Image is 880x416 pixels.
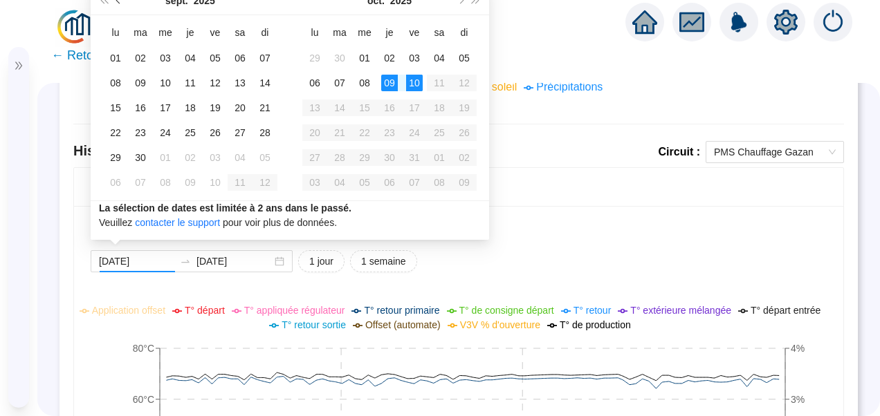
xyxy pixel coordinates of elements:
div: 09 [182,174,199,191]
td: 2025-11-06 [377,170,402,195]
span: home [632,10,657,35]
td: 2025-09-23 [128,120,153,145]
td: 2025-10-12 [253,170,277,195]
td: 2025-10-20 [302,120,327,145]
span: T° retour primaire [364,305,439,316]
td: 2025-10-13 [302,95,327,120]
th: sa [228,21,253,46]
td: 2025-10-04 [427,46,452,70]
div: 26 [207,124,223,141]
td: 2025-09-30 [128,145,153,170]
td: 2025-09-17 [153,95,178,120]
div: 12 [456,75,473,91]
div: 09 [132,75,149,91]
div: 16 [381,100,398,116]
td: 2025-09-10 [153,70,178,95]
td: 2025-10-09 [377,70,402,95]
td: 2025-10-30 [377,145,402,170]
td: 2025-11-09 [452,170,477,195]
strong: La sélection de dates est limitée à 2 ans dans le passé. [99,202,351,214]
td: 2025-09-19 [203,95,228,120]
div: 02 [381,50,398,66]
td: 2025-10-10 [203,170,228,195]
td: 2025-10-19 [452,95,477,120]
td: 2025-09-12 [203,70,228,95]
td: 2025-11-03 [302,170,327,195]
td: 2025-10-11 [228,170,253,195]
div: 19 [456,100,473,116]
span: ← Retour [51,46,104,65]
td: 2025-10-07 [128,170,153,195]
td: 2025-10-22 [352,120,377,145]
div: 19 [207,100,223,116]
span: Circuit : [659,144,700,160]
td: 2025-10-08 [352,70,377,95]
span: T° de production [560,319,631,330]
td: 2025-10-10 [402,70,427,95]
td: 2025-10-16 [377,95,402,120]
td: 2025-09-07 [253,46,277,70]
div: 20 [306,124,323,141]
div: 10 [207,174,223,191]
div: 28 [331,149,348,166]
span: swap-right [180,256,191,267]
div: 24 [157,124,174,141]
a: contacter le support [135,217,220,228]
th: di [452,21,477,46]
div: 18 [182,100,199,116]
div: 29 [107,149,124,166]
td: 2025-11-05 [352,170,377,195]
div: 14 [257,75,273,91]
td: 2025-09-29 [302,46,327,70]
div: 07 [257,50,273,66]
div: 02 [182,149,199,166]
td: 2025-09-21 [253,95,277,120]
td: 2025-11-08 [427,170,452,195]
span: T° retour [574,305,612,316]
td: 2025-11-01 [427,145,452,170]
th: lu [103,21,128,46]
div: 04 [431,50,448,66]
td: 2025-10-02 [377,46,402,70]
div: 04 [232,149,248,166]
div: 06 [107,174,124,191]
span: 1 jour [309,254,333,269]
td: 2025-09-14 [253,70,277,95]
div: 30 [331,50,348,66]
button: 1 jour [298,250,345,272]
td: 2025-10-29 [352,145,377,170]
td: 2025-09-25 [178,120,203,145]
td: 2025-10-12 [452,70,477,95]
td: 2025-09-11 [178,70,203,95]
div: 05 [257,149,273,166]
td: 2025-10-31 [402,145,427,170]
div: 03 [306,174,323,191]
span: V3V % d'ouverture [460,319,540,330]
div: 16 [132,100,149,116]
div: 25 [182,124,199,141]
tspan: 3% [791,394,805,405]
td: 2025-10-26 [452,120,477,145]
td: 2025-10-01 [352,46,377,70]
td: 2025-09-15 [103,95,128,120]
span: T° retour sortie [282,319,346,330]
div: 06 [232,50,248,66]
input: Date de début [99,254,174,269]
td: 2025-10-03 [203,145,228,170]
span: Application offset [92,305,165,316]
div: 10 [406,75,423,91]
td: 2025-09-22 [103,120,128,145]
div: 06 [306,75,323,91]
div: 21 [331,124,348,141]
div: 30 [132,149,149,166]
td: 2025-10-06 [302,70,327,95]
td: 2025-09-08 [103,70,128,95]
div: 08 [431,174,448,191]
img: efficap energie logo [55,8,181,47]
div: 09 [381,75,398,91]
th: je [377,21,402,46]
div: 01 [356,50,373,66]
div: 13 [306,100,323,116]
span: PMS Chauffage Gazan [714,142,836,162]
div: 07 [406,174,423,191]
